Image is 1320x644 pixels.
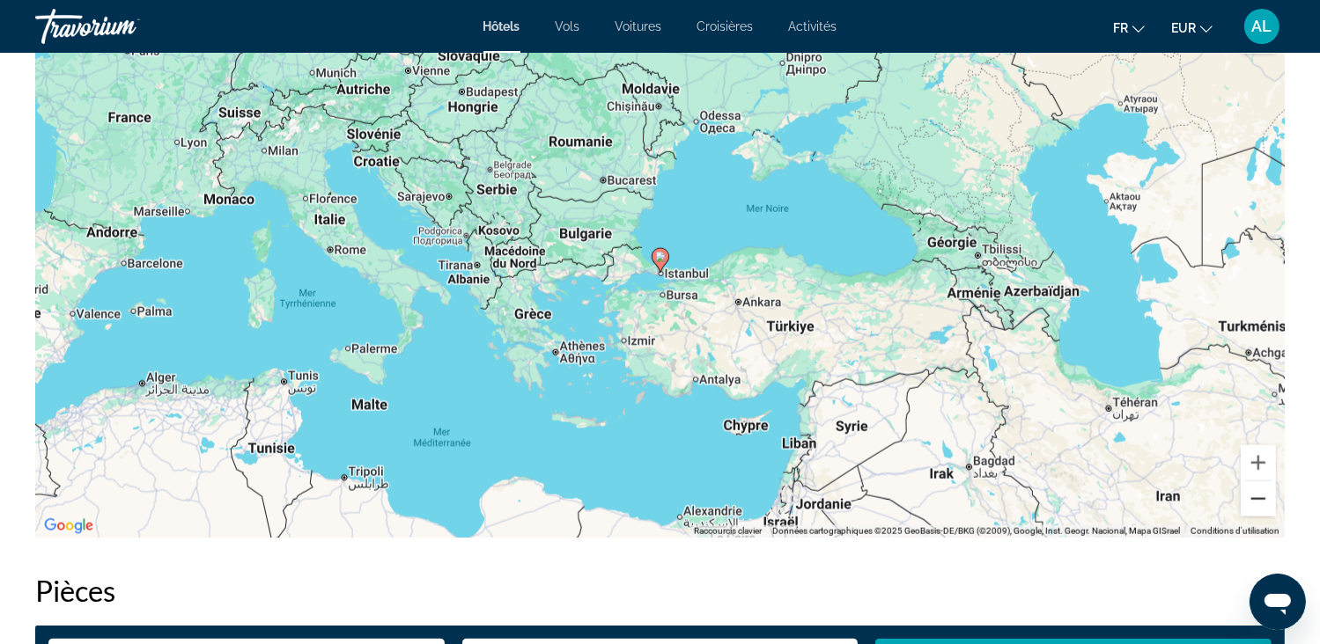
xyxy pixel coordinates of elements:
[556,19,580,33] a: Vols
[1241,445,1276,480] button: Zoom avant
[1239,8,1285,45] button: User Menu
[35,4,211,49] a: Travorium
[616,19,662,33] a: Voitures
[789,19,837,33] a: Activités
[1171,15,1213,40] button: Change currency
[1252,18,1272,35] span: AL
[772,526,1180,536] span: Données cartographiques ©2025 GeoBasis-DE/BKG (©2009), Google, Inst. Geogr. Nacional, Mapa GISrael
[1113,21,1128,35] span: fr
[35,573,1285,608] h2: Pièces
[1250,574,1306,630] iframe: Bouton de lancement de la fenêtre de messagerie
[694,525,762,538] button: Raccourcis clavier
[697,19,754,33] a: Croisières
[40,515,98,538] a: Ouvrir cette zone dans Google Maps (dans une nouvelle fenêtre)
[40,515,98,538] img: Google
[1241,481,1276,516] button: Zoom arrière
[1171,21,1196,35] span: EUR
[1113,15,1145,40] button: Change language
[483,19,520,33] a: Hôtels
[1191,526,1279,536] a: Conditions d'utilisation (s'ouvre dans un nouvel onglet)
